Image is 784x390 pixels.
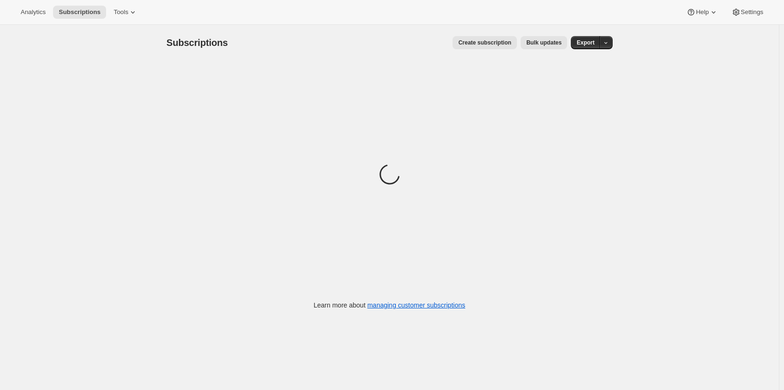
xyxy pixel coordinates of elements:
[453,36,517,49] button: Create subscription
[681,6,723,19] button: Help
[367,301,465,309] a: managing customer subscriptions
[696,8,708,16] span: Help
[458,39,511,46] span: Create subscription
[741,8,763,16] span: Settings
[167,37,228,48] span: Subscriptions
[59,8,100,16] span: Subscriptions
[21,8,46,16] span: Analytics
[53,6,106,19] button: Subscriptions
[314,300,465,310] p: Learn more about
[521,36,567,49] button: Bulk updates
[576,39,594,46] span: Export
[108,6,143,19] button: Tools
[526,39,561,46] span: Bulk updates
[114,8,128,16] span: Tools
[15,6,51,19] button: Analytics
[571,36,600,49] button: Export
[726,6,769,19] button: Settings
